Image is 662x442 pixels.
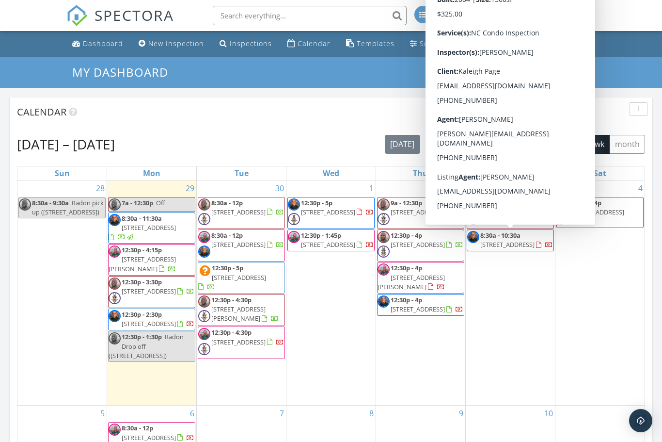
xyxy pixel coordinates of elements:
a: 12:30p - 3:30p [STREET_ADDRESS] [108,276,195,308]
img: screenshot_20230829_at_2.32.44_pm.png [19,198,31,211]
td: Go to October 4, 2025 [555,180,645,406]
a: Calendar [284,35,334,53]
img: micheal_1.jpg [288,198,300,211]
span: [STREET_ADDRESS] [480,208,535,216]
span: [STREET_ADDRESS][PERSON_NAME] [378,273,445,291]
a: My Dashboard [72,64,176,80]
button: cal wk [551,135,583,154]
span: 8:30a - 9:30a [32,198,69,207]
td: Go to October 3, 2025 [465,180,555,406]
img: dave_fox.jpg [198,231,210,243]
img: dave_fox.jpg [109,246,121,258]
img: micheal_1.jpg [198,246,210,258]
img: micheal_1.jpg [109,310,121,322]
img: termitevectorillustration88588236.jpg [467,213,479,225]
button: Dashboards [507,65,559,79]
span: 12:30p - 5p [301,198,332,207]
span: 12:30p - 4p [570,198,601,207]
a: 12:30p - 5p [STREET_ADDRESS] [198,262,285,294]
a: Go to September 29, 2025 [184,180,196,196]
a: 8:30a - 12p [STREET_ADDRESS] [122,424,194,442]
span: [STREET_ADDRESS] [122,223,176,232]
a: 12:30p - 2:30p [STREET_ADDRESS] [108,309,195,330]
img: screenshot_20230829_at_2.32.44_pm.png [109,198,121,211]
span: [STREET_ADDRESS] [480,240,535,249]
div: Dashboard [83,39,123,48]
a: 12:30p - 5p [STREET_ADDRESS] [198,263,266,291]
a: 12:30p - 2:30p [STREET_ADDRESS] [122,310,194,328]
span: [STREET_ADDRESS] [391,208,445,216]
button: day [498,135,522,154]
img: dave_fox.jpg [288,231,300,243]
td: Go to September 28, 2025 [17,180,107,406]
img: termitevectorillustration88588236.jpg [378,246,390,258]
span: [STREET_ADDRESS] [391,240,445,249]
div: [PERSON_NAME] [519,6,582,16]
a: 8:30a - 10:30a [STREET_ADDRESS] [467,229,554,251]
a: 12:30p - 4p [STREET_ADDRESS] [377,294,464,316]
a: 12:30p - 4p [STREET_ADDRESS][PERSON_NAME] [378,263,445,291]
span: 12:30p - 4p [391,231,422,240]
img: termitevectorillustration88588236.jpg [109,292,121,304]
img: screenshot_20230829_at_2.32.44_pm.png [109,332,121,344]
td: Go to September 30, 2025 [197,180,286,406]
a: 8:30a - 11:30a [STREET_ADDRESS] [108,213,195,244]
a: 12:30p - 4p [STREET_ADDRESS][PERSON_NAME] [377,262,464,294]
span: [STREET_ADDRESS][PERSON_NAME] [211,305,266,323]
span: [STREET_ADDRESS] [212,273,266,282]
button: list [476,135,498,154]
span: [STREET_ADDRESS] [211,208,266,216]
a: 12:30p - 1:45p [STREET_ADDRESS] [287,229,375,251]
img: screenshot_20230829_at_2.32.44_pm.png [198,295,210,308]
span: 12:30p - 4p [391,295,422,304]
span: 8:30a - 12p [211,231,243,240]
a: SPECTORA [66,13,174,33]
a: 12:30p - 4:30p [STREET_ADDRESS][PERSON_NAME] [198,294,285,326]
span: 8:30a - 12p [122,424,153,432]
span: 12:30p - 5p [212,263,243,272]
span: [STREET_ADDRESS] [122,287,176,295]
span: [STREET_ADDRESS] [301,208,355,216]
span: 12:30p - 4:30p [211,295,252,304]
span: Calendar [17,105,66,118]
span: 12:30p - 2:30p [122,310,162,319]
a: Friday [503,166,517,180]
a: Go to October 11, 2025 [632,406,645,421]
img: screenshot_20230829_at_2.32.44_pm.png [378,231,390,243]
a: 12:30p - 4p [STREET_ADDRESS] Confirm [556,197,644,229]
span: 7a - 12:30p [122,198,153,207]
a: Support Center [520,35,594,53]
a: Confirm [557,217,588,227]
span: [STREET_ADDRESS] [301,240,355,249]
img: dave_fox.jpg [378,263,390,276]
button: Previous [426,134,449,154]
a: 8:30a - 12p [STREET_ADDRESS] [198,197,285,229]
h2: [DATE] – [DATE] [17,134,115,154]
a: Go to October 4, 2025 [636,180,645,196]
a: 12:30p - 4p [STREET_ADDRESS] [391,231,463,249]
img: termitevectorillustration88588236.jpg [198,310,210,322]
img: dave_fox.jpg [198,328,210,340]
img: termitevectorillustration88588236.jpg [288,213,300,225]
div: Settings [420,39,449,48]
a: Go to October 6, 2025 [188,406,196,421]
a: Templates [342,35,398,53]
button: Next [448,134,471,154]
a: 9a - 12:30p [STREET_ADDRESS] [391,198,463,216]
span: [STREET_ADDRESS] [211,240,266,249]
img: The Best Home Inspection Software - Spectora [66,5,88,26]
span: 12:30p - 4p [391,263,422,272]
span: [STREET_ADDRESS] [122,319,176,328]
img: dave_fox.jpg [109,424,121,436]
a: Go to September 28, 2025 [94,180,107,196]
div: Dashboards [511,69,555,76]
div: National Property Inspections [492,16,589,25]
span: [STREET_ADDRESS][PERSON_NAME] [109,255,176,273]
img: micheal_1.jpg [467,231,479,243]
div: New Inspection [148,39,204,48]
button: month [609,135,645,154]
a: 12:30p - 4:30p [STREET_ADDRESS] [198,327,285,359]
a: Tuesday [233,166,251,180]
a: Go to October 1, 2025 [367,180,376,196]
img: micheal_1.jpg [109,214,121,226]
